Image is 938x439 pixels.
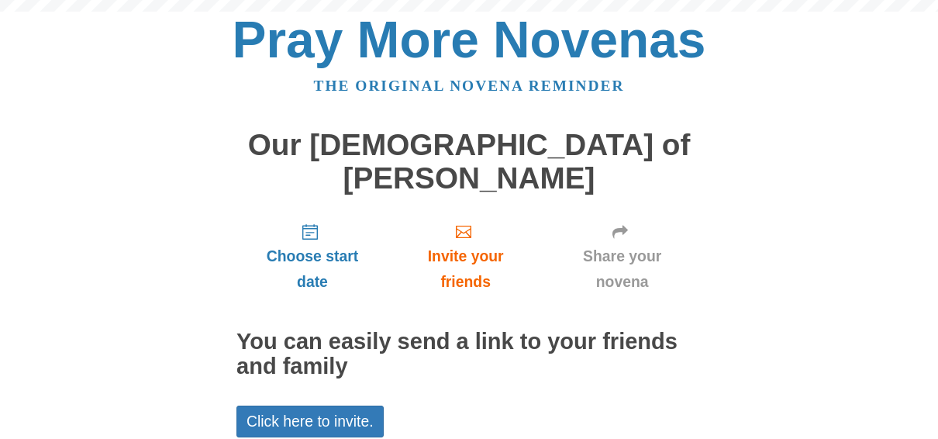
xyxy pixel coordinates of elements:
a: Share your novena [543,210,702,302]
a: Choose start date [236,210,388,302]
h2: You can easily send a link to your friends and family [236,330,702,379]
h1: Our [DEMOGRAPHIC_DATA] of [PERSON_NAME] [236,129,702,195]
a: Invite your friends [388,210,543,302]
span: Invite your friends [404,244,527,295]
a: The original novena reminder [314,78,625,94]
a: Click here to invite. [236,406,384,437]
a: Pray More Novenas [233,11,706,68]
span: Choose start date [252,244,373,295]
span: Share your novena [558,244,686,295]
